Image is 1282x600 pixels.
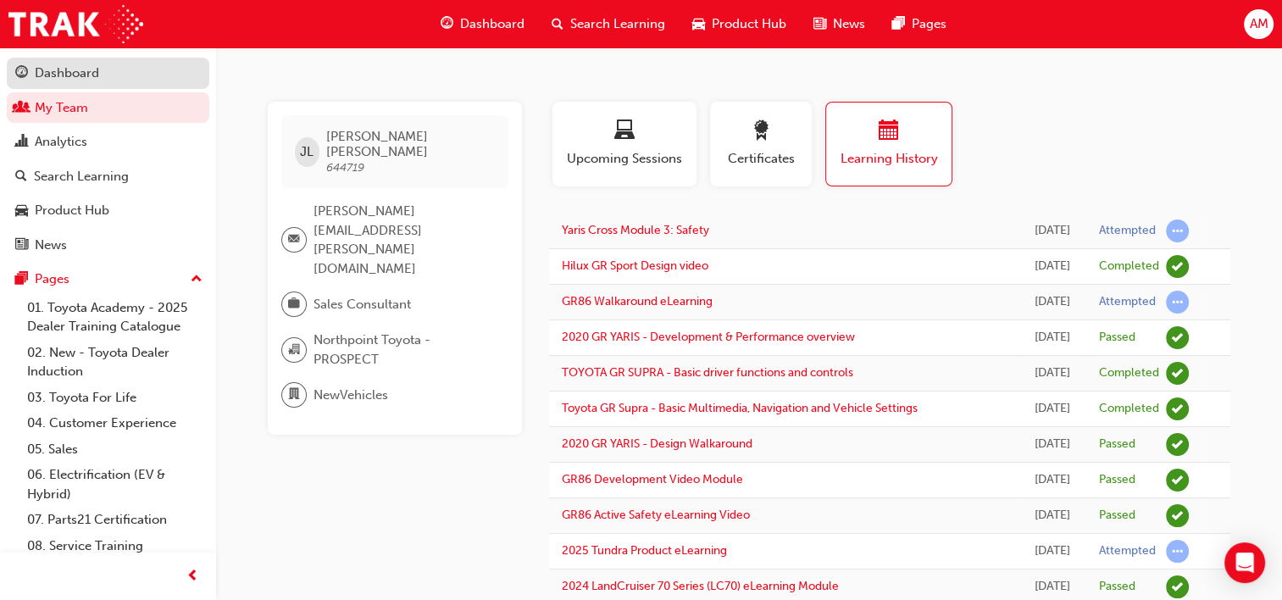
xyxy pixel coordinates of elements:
div: Passed [1099,579,1135,595]
span: 644719 [326,160,364,175]
a: News [7,230,209,261]
span: [PERSON_NAME][EMAIL_ADDRESS][PERSON_NAME][DOMAIN_NAME] [314,202,495,278]
div: Completed [1099,401,1159,417]
span: learningRecordVerb_COMPLETE-icon [1166,255,1189,278]
span: people-icon [15,101,28,116]
span: learningRecordVerb_COMPLETE-icon [1166,362,1189,385]
span: guage-icon [15,66,28,81]
a: GR86 Development Video Module [562,472,743,486]
a: GR86 Walkaround eLearning [562,294,713,308]
span: calendar-icon [879,120,899,143]
span: Dashboard [460,14,524,34]
a: car-iconProduct Hub [679,7,800,42]
span: news-icon [15,238,28,253]
span: pages-icon [15,272,28,287]
a: search-iconSearch Learning [538,7,679,42]
span: organisation-icon [288,339,300,361]
div: Completed [1099,258,1159,275]
div: Tue Sep 16 2025 15:31:58 GMT+0930 (Australian Central Standard Time) [1030,399,1074,419]
a: 2020 GR YARIS - Development & Performance overview [562,330,855,344]
div: Tue Sep 23 2025 14:59:54 GMT+0930 (Australian Central Standard Time) [1030,221,1074,241]
a: 03. Toyota For Life [20,385,209,411]
div: Tue Sep 16 2025 15:14:31 GMT+0930 (Australian Central Standard Time) [1030,542,1074,561]
a: guage-iconDashboard [427,7,538,42]
div: Passed [1099,330,1135,346]
div: Attempted [1099,223,1156,239]
span: learningRecordVerb_PASS-icon [1166,469,1189,492]
div: Dashboard [35,64,99,83]
a: 05. Sales [20,436,209,463]
div: Tue Sep 16 2025 15:31:35 GMT+0930 (Australian Central Standard Time) [1030,435,1074,454]
a: 06. Electrification (EV & Hybrid) [20,462,209,507]
span: guage-icon [441,14,453,35]
span: email-icon [288,229,300,251]
span: briefcase-icon [288,293,300,315]
a: TOYOTA GR SUPRA - Basic driver functions and controls [562,365,853,380]
span: search-icon [15,169,27,185]
span: Product Hub [712,14,786,34]
div: Tue Sep 16 2025 15:34:01 GMT+0930 (Australian Central Standard Time) [1030,292,1074,312]
div: Tue Sep 16 2025 16:38:09 GMT+0930 (Australian Central Standard Time) [1030,257,1074,276]
div: Pages [35,269,69,289]
button: Learning History [825,102,952,186]
button: Pages [7,264,209,295]
a: 2024 LandCruiser 70 Series (LC70) eLearning Module [562,579,839,593]
span: laptop-icon [614,120,635,143]
a: 2025 Tundra Product eLearning [562,543,727,558]
div: Search Learning [34,167,129,186]
div: Passed [1099,436,1135,453]
div: Open Intercom Messenger [1224,542,1265,583]
span: learningRecordVerb_PASS-icon [1166,575,1189,598]
div: Analytics [35,132,87,152]
span: [PERSON_NAME] [PERSON_NAME] [326,129,495,159]
span: Certificates [723,149,799,169]
span: pages-icon [892,14,905,35]
img: Trak [8,5,143,43]
span: learningRecordVerb_COMPLETE-icon [1166,397,1189,420]
div: Passed [1099,472,1135,488]
button: Certificates [710,102,812,186]
div: Tue Sep 16 2025 15:32:21 GMT+0930 (Australian Central Standard Time) [1030,364,1074,383]
span: Learning History [839,149,939,169]
div: Tue Sep 16 2025 11:49:14 GMT+0930 (Australian Central Standard Time) [1030,577,1074,597]
button: DashboardMy TeamAnalyticsSearch LearningProduct HubNews [7,54,209,264]
a: 01. Toyota Academy - 2025 Dealer Training Catalogue [20,295,209,340]
span: learningRecordVerb_PASS-icon [1166,326,1189,349]
span: News [833,14,865,34]
div: Tue Sep 16 2025 15:33:41 GMT+0930 (Australian Central Standard Time) [1030,328,1074,347]
a: Product Hub [7,195,209,226]
a: Dashboard [7,58,209,89]
span: search-icon [552,14,563,35]
span: chart-icon [15,135,28,150]
span: department-icon [288,384,300,406]
button: Upcoming Sessions [552,102,696,186]
div: Product Hub [35,201,109,220]
span: learningRecordVerb_ATTEMPT-icon [1166,219,1189,242]
span: JL [300,142,314,162]
a: 02. New - Toyota Dealer Induction [20,340,209,385]
div: Tue Sep 16 2025 15:27:28 GMT+0930 (Australian Central Standard Time) [1030,470,1074,490]
a: news-iconNews [800,7,879,42]
span: news-icon [813,14,826,35]
span: NewVehicles [314,386,388,405]
a: 2020 GR YARIS - Design Walkaround [562,436,752,451]
a: Hilux GR Sport Design video [562,258,708,273]
a: pages-iconPages [879,7,960,42]
a: 04. Customer Experience [20,410,209,436]
span: Search Learning [570,14,665,34]
span: Northpoint Toyota - PROSPECT [314,331,495,369]
a: 08. Service Training [20,533,209,559]
span: Sales Consultant [314,295,411,314]
span: Upcoming Sessions [565,149,684,169]
span: Pages [912,14,946,34]
a: Yaris Cross Module 3: Safety [562,223,709,237]
div: Tue Sep 16 2025 15:26:29 GMT+0930 (Australian Central Standard Time) [1030,506,1074,525]
div: Passed [1099,508,1135,524]
span: learningRecordVerb_PASS-icon [1166,504,1189,527]
a: 07. Parts21 Certification [20,507,209,533]
a: My Team [7,92,209,124]
span: AM [1249,14,1268,34]
span: learningRecordVerb_PASS-icon [1166,433,1189,456]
